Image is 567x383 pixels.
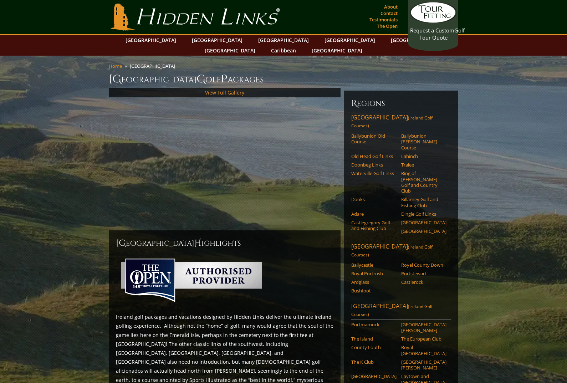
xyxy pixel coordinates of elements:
a: Request a CustomGolf Tour Quote [410,2,456,41]
span: (Ireland Golf Courses) [351,244,433,258]
a: [GEOGRAPHIC_DATA] [321,35,379,45]
a: The K Club [351,359,397,365]
h6: Regions [351,98,451,109]
a: Dooks [351,196,397,202]
a: Ballybunion Old Course [351,133,397,145]
a: Old Head Golf Links [351,153,397,159]
a: [GEOGRAPHIC_DATA] [122,35,180,45]
a: County Louth [351,344,397,350]
a: Adare [351,211,397,217]
a: [GEOGRAPHIC_DATA][PERSON_NAME] [401,359,446,371]
a: Caribbean [267,45,300,56]
a: About [382,2,399,12]
li: [GEOGRAPHIC_DATA] [130,63,178,69]
a: [GEOGRAPHIC_DATA] [351,373,397,379]
a: Castlerock [401,279,446,285]
a: Ring of [PERSON_NAME] Golf and Country Club [401,170,446,194]
a: [GEOGRAPHIC_DATA] [188,35,246,45]
a: View Full Gallery [205,89,244,96]
a: Doonbeg Links [351,162,397,168]
h1: [GEOGRAPHIC_DATA] olf ackages [109,72,458,86]
a: The Open [375,21,399,31]
a: Home [109,63,122,69]
a: Contact [379,8,399,18]
a: [GEOGRAPHIC_DATA] [201,45,259,56]
a: Testimonials [368,15,399,25]
a: Portstewart [401,271,446,276]
a: [GEOGRAPHIC_DATA](Ireland Golf Courses) [351,242,451,260]
a: [GEOGRAPHIC_DATA] [387,35,445,45]
a: Royal County Down [401,262,446,268]
a: [GEOGRAPHIC_DATA](Ireland Golf Courses) [351,113,451,131]
span: G [196,72,205,86]
span: H [194,238,201,249]
h2: [GEOGRAPHIC_DATA] ighlights [116,238,333,249]
span: P [221,72,228,86]
a: Royal Portrush [351,271,397,276]
a: Tralee [401,162,446,168]
a: [GEOGRAPHIC_DATA] [308,45,366,56]
span: (Ireland Golf Courses) [351,303,433,317]
a: Castlegregory Golf and Fishing Club [351,220,397,231]
a: [GEOGRAPHIC_DATA][PERSON_NAME] [401,322,446,333]
a: Ballybunion [PERSON_NAME] Course [401,133,446,150]
a: Portmarnock [351,322,397,327]
a: [GEOGRAPHIC_DATA](Ireland Golf Courses) [351,302,451,320]
span: Request a Custom [410,27,454,34]
a: Dingle Golf Links [401,211,446,217]
a: [GEOGRAPHIC_DATA] [255,35,312,45]
a: Killarney Golf and Fishing Club [401,196,446,208]
a: [GEOGRAPHIC_DATA] [401,220,446,225]
a: The European Club [401,336,446,342]
a: Ardglass [351,279,397,285]
a: Bushfoot [351,288,397,293]
a: Ballycastle [351,262,397,268]
a: Royal [GEOGRAPHIC_DATA] [401,344,446,356]
a: [GEOGRAPHIC_DATA] [401,228,446,234]
a: Lahinch [401,153,446,159]
a: Waterville Golf Links [351,170,397,176]
a: The Island [351,336,397,342]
